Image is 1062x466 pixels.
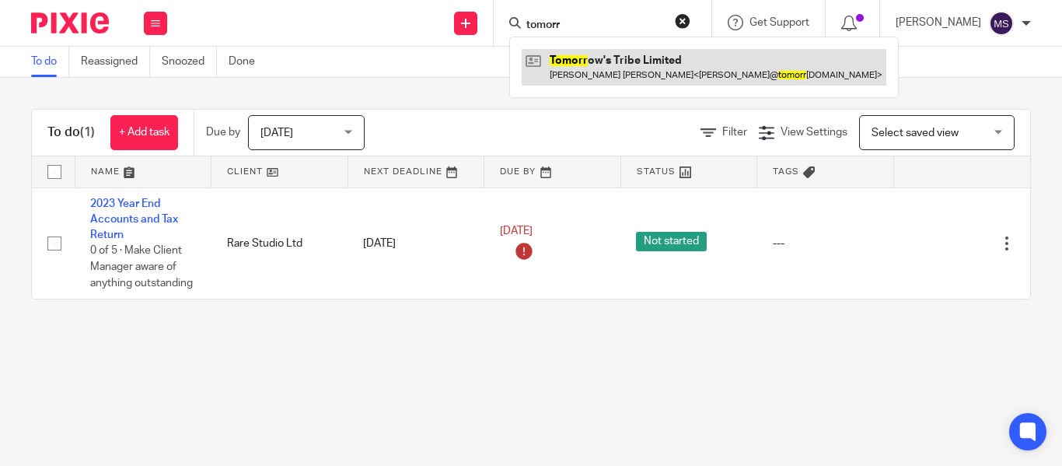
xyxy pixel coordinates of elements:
[80,126,95,138] span: (1)
[260,128,293,138] span: [DATE]
[348,187,484,299] td: [DATE]
[31,47,69,77] a: To do
[872,128,959,138] span: Select saved view
[989,11,1014,36] img: svg%3E
[773,167,799,176] span: Tags
[749,17,809,28] span: Get Support
[675,13,690,29] button: Clear
[781,127,847,138] span: View Settings
[229,47,267,77] a: Done
[206,124,240,140] p: Due by
[896,15,981,30] p: [PERSON_NAME]
[525,19,665,33] input: Search
[636,232,707,251] span: Not started
[211,187,348,299] td: Rare Studio Ltd
[722,127,747,138] span: Filter
[81,47,150,77] a: Reassigned
[773,236,879,251] div: ---
[90,246,193,289] span: 0 of 5 · Make Client Manager aware of anything outstanding
[90,198,178,241] a: 2023 Year End Accounts and Tax Return
[500,226,533,237] span: [DATE]
[31,12,109,33] img: Pixie
[110,115,178,150] a: + Add task
[162,47,217,77] a: Snoozed
[47,124,95,141] h1: To do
